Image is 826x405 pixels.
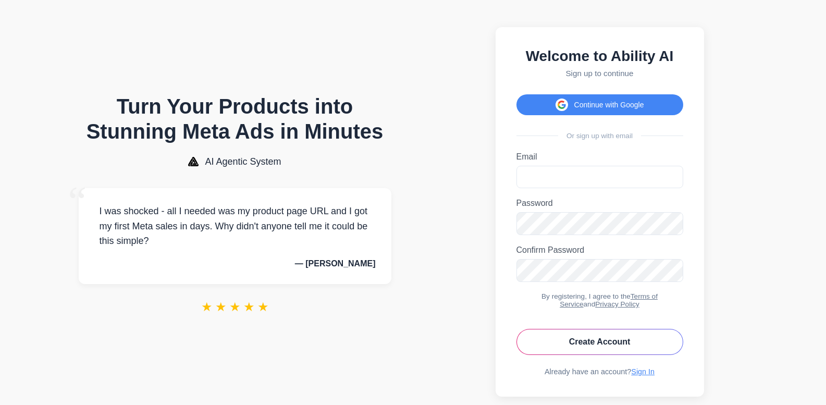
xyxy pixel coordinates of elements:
a: Terms of Service [560,292,658,308]
span: ★ [243,300,255,314]
img: AI Agentic System Logo [188,157,199,166]
label: Password [516,199,683,208]
h2: Welcome to Ability AI [516,48,683,65]
p: I was shocked - all I needed was my product page URL and I got my first Meta sales in days. Why d... [94,204,376,249]
p: — [PERSON_NAME] [94,259,376,268]
span: ★ [257,300,269,314]
h1: Turn Your Products into Stunning Meta Ads in Minutes [79,94,391,144]
div: Or sign up with email [516,132,683,140]
span: ★ [201,300,213,314]
label: Confirm Password [516,246,683,255]
p: Sign up to continue [516,69,683,78]
span: “ [68,178,87,225]
div: By registering, I agree to the and [516,292,683,308]
label: Email [516,152,683,162]
div: Already have an account? [516,367,683,376]
button: Continue with Google [516,94,683,115]
span: AI Agentic System [205,156,281,167]
span: ★ [215,300,227,314]
a: Privacy Policy [595,300,639,308]
span: ★ [229,300,241,314]
button: Create Account [516,329,683,355]
a: Sign In [631,367,655,376]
